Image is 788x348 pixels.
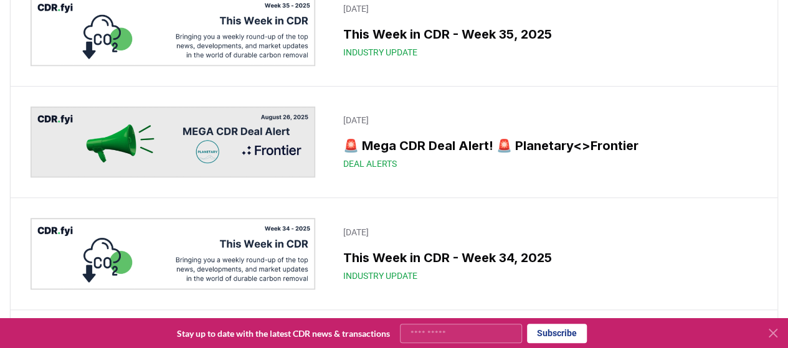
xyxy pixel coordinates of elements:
a: [DATE]🚨 Mega CDR Deal Alert! 🚨 Planetary<>FrontierDeal Alerts [335,106,757,177]
a: [DATE]This Week in CDR - Week 34, 2025Industry Update [335,219,757,289]
p: [DATE] [343,2,750,15]
h3: This Week in CDR - Week 34, 2025 [343,248,750,267]
img: 🚨 Mega CDR Deal Alert! 🚨 Planetary<>Frontier blog post image [31,106,315,177]
span: Industry Update [343,46,417,59]
h3: This Week in CDR - Week 35, 2025 [343,25,750,44]
span: Industry Update [343,270,417,282]
span: Deal Alerts [343,158,396,170]
h3: 🚨 Mega CDR Deal Alert! 🚨 Planetary<>Frontier [343,136,750,155]
p: [DATE] [343,114,750,126]
p: [DATE] [343,226,750,238]
img: This Week in CDR - Week 34, 2025 blog post image [31,218,315,289]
